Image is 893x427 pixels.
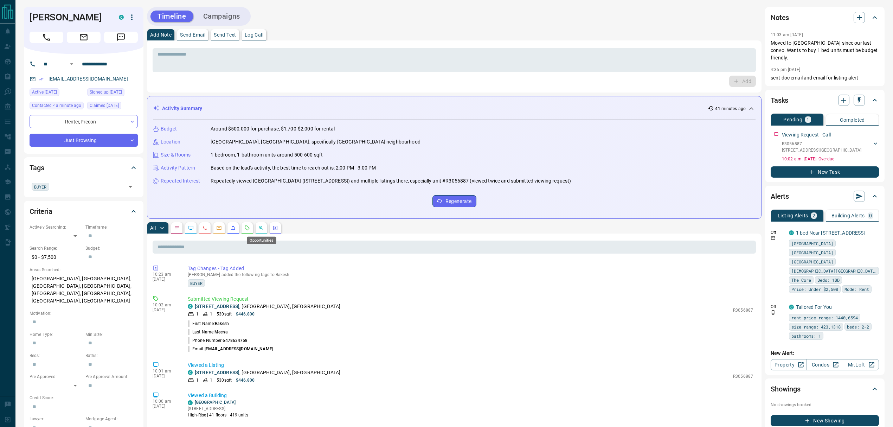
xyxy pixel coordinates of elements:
span: BUYER [34,183,47,190]
a: Tailored For You [796,304,832,310]
p: Actively Searching: [30,224,82,230]
span: Meena [214,330,228,334]
p: Based on the lead's activity, the best time to reach out is: 2:00 PM - 3:00 PM [211,164,376,172]
h2: Showings [771,383,801,395]
div: Criteria [30,203,138,220]
svg: Calls [202,225,208,231]
p: 1 [210,377,212,383]
p: Mortgage Agent: [85,416,138,422]
div: Activity Summary41 minutes ago [153,102,756,115]
p: 10:23 am [153,272,177,277]
p: Send Text [214,32,236,37]
button: Timeline [150,11,193,22]
p: Completed [840,117,865,122]
span: Signed up [DATE] [90,89,122,96]
p: 10:02 am [153,302,177,307]
p: Repeated Interest [161,177,200,185]
div: Sun Oct 12 2025 [30,88,84,98]
p: 0 [869,213,872,218]
p: 41 minutes ago [715,106,746,112]
p: Around $500,000 for purchase, $1,700-$2,000 for rental [211,125,335,133]
div: Just Browsing [30,134,138,147]
p: Beds: [30,352,82,359]
p: Areas Searched: [30,267,138,273]
span: Email [67,32,101,43]
button: Open [126,182,135,192]
p: All [150,225,156,230]
span: Message [104,32,138,43]
div: R3056887[STREET_ADDRESS],[GEOGRAPHIC_DATA] [782,139,879,155]
span: rent price range: 1440,6594 [791,314,858,321]
p: Off [771,229,785,236]
a: 1 bed Near [STREET_ADDRESS] [796,230,865,236]
p: Building Alerts [831,213,865,218]
div: Tue Oct 14 2025 [30,102,84,111]
a: [EMAIL_ADDRESS][DOMAIN_NAME] [49,76,128,82]
p: 1 [210,311,212,317]
p: Min Size: [85,331,138,338]
span: [DEMOGRAPHIC_DATA][GEOGRAPHIC_DATA] [791,267,876,274]
p: [PERSON_NAME] added the following tags to Rakesh [188,272,753,277]
p: 1 [196,377,199,383]
p: Tag Changes - Tag Added [188,265,753,272]
p: Submitted Viewing Request [188,295,753,303]
p: New Alert: [771,350,879,357]
p: Size & Rooms [161,151,191,159]
span: beds: 2-2 [847,323,869,330]
span: size range: 423,1318 [791,323,841,330]
p: 530 sqft [217,311,232,317]
p: $446,800 [236,311,255,317]
div: Tasks [771,92,879,109]
span: [GEOGRAPHIC_DATA] [791,240,833,247]
div: condos.ca [789,305,794,310]
div: condos.ca [188,370,193,375]
div: Showings [771,381,879,397]
p: Pre-Approved: [30,374,82,380]
p: Repeatedly viewed [GEOGRAPHIC_DATA] ([STREET_ADDRESS]) and multiple listings there, especially un... [211,177,571,185]
p: Last Name: [188,329,228,335]
p: [DATE] [153,277,177,282]
p: Credit Score: [30,395,138,401]
p: Motivation: [30,310,138,317]
p: Baths: [85,352,138,359]
p: Viewed a Building [188,392,753,399]
svg: Agent Actions [272,225,278,231]
span: BUYER [190,280,203,287]
p: Pre-Approval Amount: [85,374,138,380]
p: Email: [188,346,273,352]
div: Renter , Precon [30,115,138,128]
button: Campaigns [196,11,247,22]
p: $446,800 [236,377,255,383]
p: Moved to [GEOGRAPHIC_DATA] since our last convo. Wants to buy 1 bed units must be budget friendly. [771,39,879,62]
button: New Task [771,166,879,178]
p: 11:03 am [DATE] [771,32,803,37]
span: Call [30,32,63,43]
p: Location [161,138,180,146]
p: No showings booked [771,402,879,408]
p: Timeframe: [85,224,138,230]
p: 4:35 pm [DATE] [771,67,801,72]
p: Budget [161,125,177,133]
span: The Core [791,276,811,283]
p: Activity Summary [162,105,202,112]
p: Search Range: [30,245,82,251]
p: [DATE] [153,307,177,312]
div: Wed Jun 08 2022 [87,88,138,98]
a: [STREET_ADDRESS] [195,370,239,375]
span: Rakesh [215,321,229,326]
p: [GEOGRAPHIC_DATA], [GEOGRAPHIC_DATA], [GEOGRAPHIC_DATA], [GEOGRAPHIC_DATA], [GEOGRAPHIC_DATA], [G... [30,273,138,307]
h2: Tasks [771,95,788,106]
div: Alerts [771,188,879,205]
p: Off [771,304,785,310]
button: New Showing [771,415,879,426]
p: [GEOGRAPHIC_DATA], [GEOGRAPHIC_DATA], specifically [GEOGRAPHIC_DATA] neighbourhood [211,138,420,146]
p: , [GEOGRAPHIC_DATA], [GEOGRAPHIC_DATA] [195,303,340,310]
p: Lawyer: [30,416,82,422]
p: R3056887 [782,141,861,147]
p: [DATE] [153,374,177,378]
a: Property [771,359,807,370]
a: Mr.Loft [843,359,879,370]
button: Regenerate [432,195,476,207]
p: 1-bedroom, 1-bathroom units around 500-600 sqft [211,151,323,159]
div: condos.ca [789,230,794,235]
